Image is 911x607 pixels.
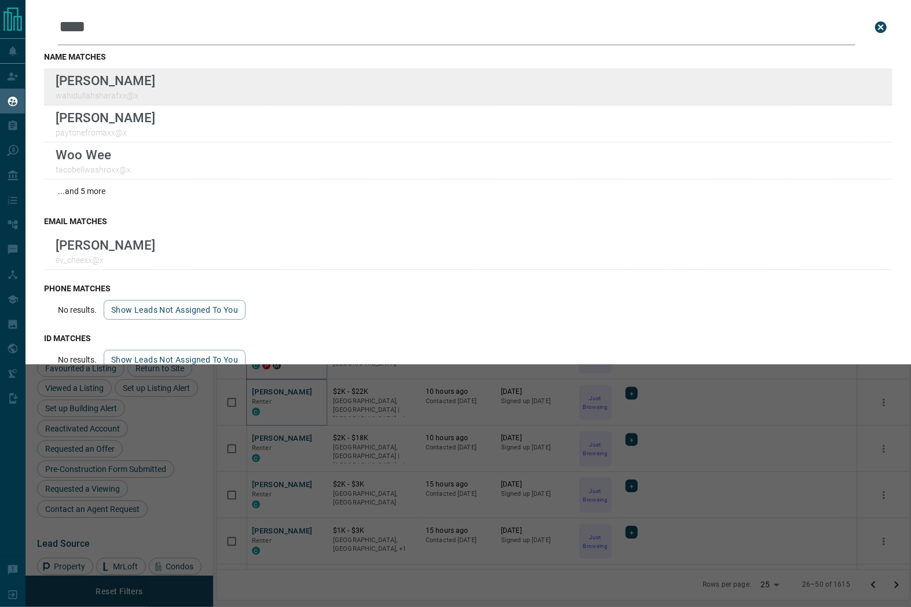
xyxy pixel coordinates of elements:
[44,284,892,293] h3: phone matches
[56,110,155,125] p: [PERSON_NAME]
[44,217,892,226] h3: email matches
[58,355,97,364] p: No results.
[56,128,155,137] p: paytonefromaxx@x
[56,73,155,88] p: [PERSON_NAME]
[56,147,131,162] p: Woo Wee
[56,255,155,265] p: ev_cheexx@x
[104,300,246,320] button: show leads not assigned to you
[44,334,892,343] h3: id matches
[56,165,131,174] p: tacobellwashroxx@x
[58,305,97,315] p: No results.
[56,237,155,253] p: [PERSON_NAME]
[44,180,892,203] div: ...and 5 more
[869,16,892,39] button: close search bar
[104,350,246,370] button: show leads not assigned to you
[56,91,155,100] p: wahidullahsharafxx@x
[44,52,892,61] h3: name matches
